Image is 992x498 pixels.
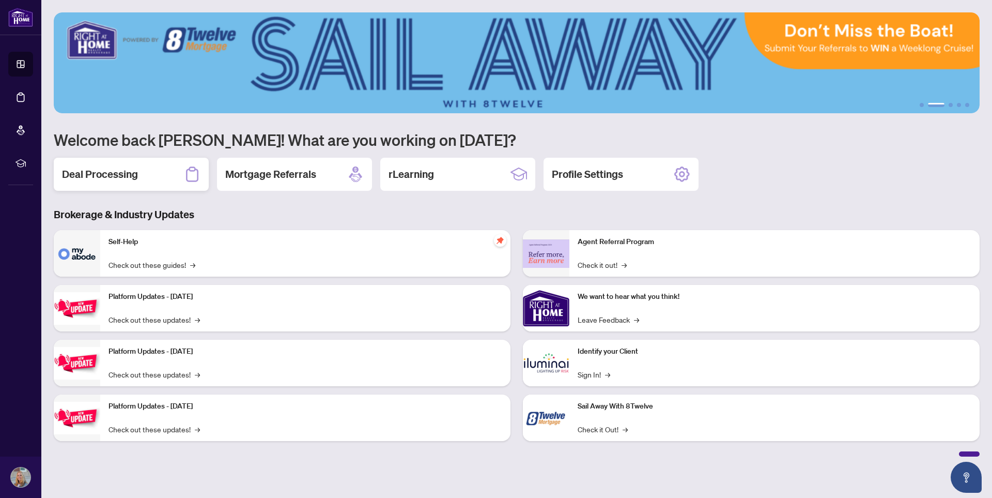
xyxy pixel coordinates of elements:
[605,369,610,380] span: →
[54,230,100,277] img: Self-Help
[578,236,971,248] p: Agent Referral Program
[623,424,628,435] span: →
[109,424,200,435] a: Check out these updates!→
[109,369,200,380] a: Check out these updates!→
[578,314,639,325] a: Leave Feedback→
[622,259,627,270] span: →
[11,467,30,487] img: Profile Icon
[578,291,971,303] p: We want to hear what you think!
[552,167,623,182] h2: Profile Settings
[523,340,569,386] img: Identify your Client
[523,285,569,331] img: We want to hear what you think!
[578,346,971,357] p: Identify your Client
[54,347,100,380] img: Platform Updates - July 8, 2025
[109,259,195,270] a: Check out these guides!→
[949,103,953,107] button: 3
[389,167,434,182] h2: rLearning
[578,401,971,412] p: Sail Away With 8Twelve
[109,346,502,357] p: Platform Updates - [DATE]
[109,291,502,303] p: Platform Updates - [DATE]
[634,314,639,325] span: →
[54,12,980,113] img: Slide 1
[62,167,138,182] h2: Deal Processing
[965,103,969,107] button: 5
[494,234,506,247] span: pushpin
[54,207,980,222] h3: Brokerage & Industry Updates
[54,292,100,325] img: Platform Updates - July 21, 2025
[109,314,200,325] a: Check out these updates!→
[957,103,961,107] button: 4
[109,401,502,412] p: Platform Updates - [DATE]
[109,236,502,248] p: Self-Help
[523,239,569,268] img: Agent Referral Program
[920,103,924,107] button: 1
[928,103,944,107] button: 2
[195,424,200,435] span: →
[523,395,569,441] img: Sail Away With 8Twelve
[190,259,195,270] span: →
[8,8,33,27] img: logo
[54,402,100,434] img: Platform Updates - June 23, 2025
[195,369,200,380] span: →
[54,130,980,149] h1: Welcome back [PERSON_NAME]! What are you working on [DATE]?
[578,369,610,380] a: Sign In!→
[578,259,627,270] a: Check it out!→
[578,424,628,435] a: Check it Out!→
[195,314,200,325] span: →
[951,462,982,493] button: Open asap
[225,167,316,182] h2: Mortgage Referrals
